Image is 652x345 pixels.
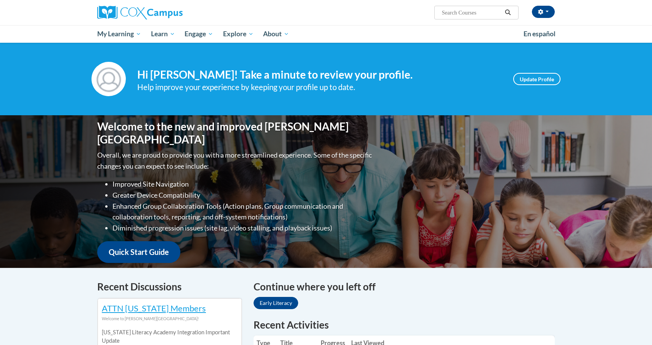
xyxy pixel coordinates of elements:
h4: Continue where you left off [254,279,555,294]
a: Explore [218,25,259,43]
input: Search Courses [441,8,502,17]
div: Main menu [86,25,566,43]
div: Welcome to [PERSON_NAME][GEOGRAPHIC_DATA]! [102,314,238,323]
h1: Welcome to the new and improved [PERSON_NAME][GEOGRAPHIC_DATA] [97,120,374,146]
button: Account Settings [532,6,555,18]
li: Improved Site Navigation [112,179,374,190]
a: Engage [180,25,218,43]
div: Help improve your experience by keeping your profile up to date. [137,81,502,94]
h1: Recent Activities [254,318,555,332]
a: ATTN [US_STATE] Members [102,303,206,313]
li: Diminished progression issues (site lag, video stalling, and playback issues) [112,222,374,234]
span: Engage [185,29,213,39]
li: Enhanced Group Collaboration Tools (Action plans, Group communication and collaboration tools, re... [112,201,374,223]
a: Quick Start Guide [97,241,180,263]
img: Cox Campus [97,6,183,19]
span: Explore [223,29,254,39]
a: My Learning [92,25,146,43]
a: Early Literacy [254,297,298,309]
h4: Recent Discussions [97,279,242,294]
a: Update Profile [513,73,560,85]
li: Greater Device Compatibility [112,190,374,201]
a: En español [519,26,560,42]
h4: Hi [PERSON_NAME]! Take a minute to review your profile. [137,68,502,81]
p: [US_STATE] Literacy Academy Integration Important Update [102,328,238,345]
span: About [263,29,289,39]
a: About [259,25,294,43]
button: Search [502,8,514,17]
img: Profile Image [92,62,126,96]
p: Overall, we are proud to provide you with a more streamlined experience. Some of the specific cha... [97,150,374,172]
a: Learn [146,25,180,43]
span: En español [524,30,556,38]
span: My Learning [97,29,141,39]
a: Cox Campus [97,6,242,19]
span: Learn [151,29,175,39]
